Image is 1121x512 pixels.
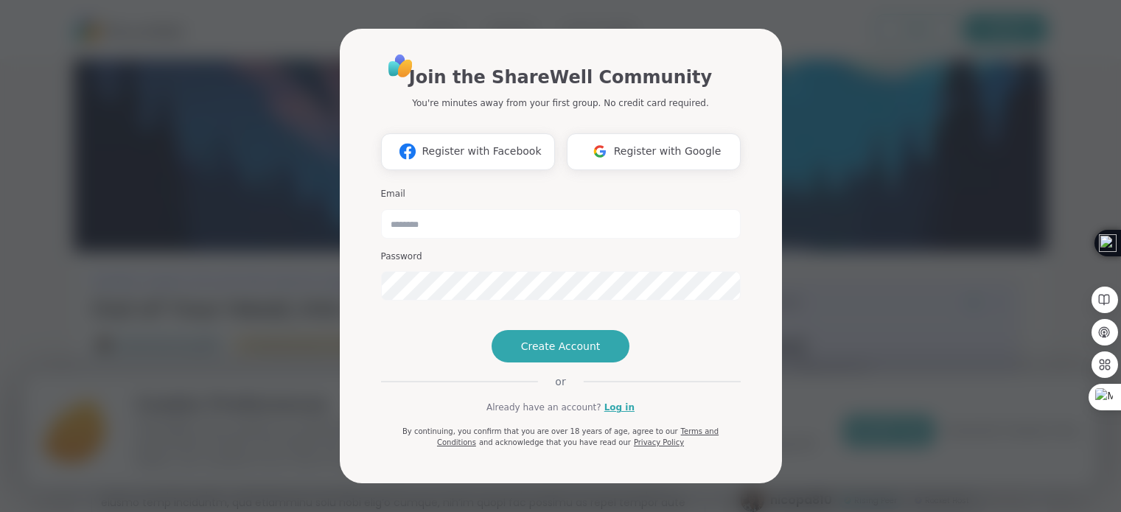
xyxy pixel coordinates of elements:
span: Create Account [521,339,601,354]
span: Already have an account? [486,401,601,414]
button: Register with Facebook [381,133,555,170]
img: ShareWell Logo [384,49,417,83]
a: Log in [604,401,635,414]
h1: Join the ShareWell Community [409,64,712,91]
img: ShareWell Logomark [394,138,422,165]
img: ShareWell Logomark [586,138,614,165]
a: Privacy Policy [634,438,684,446]
span: or [537,374,583,389]
span: Register with Google [614,144,722,159]
h3: Password [381,250,741,263]
span: and acknowledge that you have read our [479,438,631,446]
span: Register with Facebook [422,144,541,159]
img: logo_icon_black.svg [1099,234,1117,252]
span: By continuing, you confirm that you are over 18 years of age, agree to our [402,427,678,435]
button: Create Account [492,330,630,362]
button: Register with Google [567,133,741,170]
p: You're minutes away from your first group. No credit card required. [412,97,708,110]
h3: Email [381,188,741,200]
